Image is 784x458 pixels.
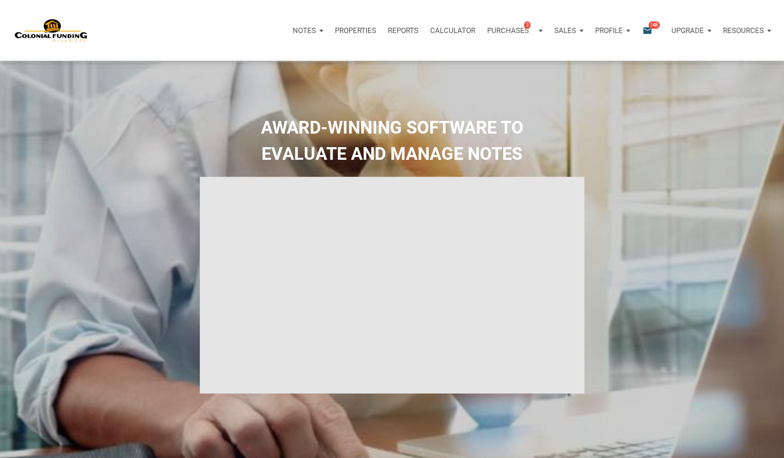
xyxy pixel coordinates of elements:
button: Upgrade [665,16,717,45]
p: Profile [595,26,623,35]
p: Notes [293,26,316,35]
h2: AWARD-WINNING SOFTWARE TO EVALUATE AND MANAGE NOTES [7,115,777,167]
iframe: NoteUnlimited [200,177,585,393]
p: Resources [723,26,764,35]
p: Sales [554,26,576,35]
button: email148 [635,16,665,45]
span: 148 [648,21,660,29]
button: Reports [382,16,424,45]
p: Purchases [487,26,529,35]
button: Sales [548,16,589,45]
p: Reports [388,26,418,35]
button: Resources [717,16,777,45]
button: Purchases3 [481,16,548,45]
button: Notes [287,16,329,45]
a: Properties [329,16,382,45]
a: Calculator [424,16,481,45]
p: Properties [335,26,376,35]
span: 3 [524,21,530,29]
p: Calculator [430,26,475,35]
button: Profile [589,16,636,45]
p: Upgrade [671,26,704,35]
i: email [642,25,653,36]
